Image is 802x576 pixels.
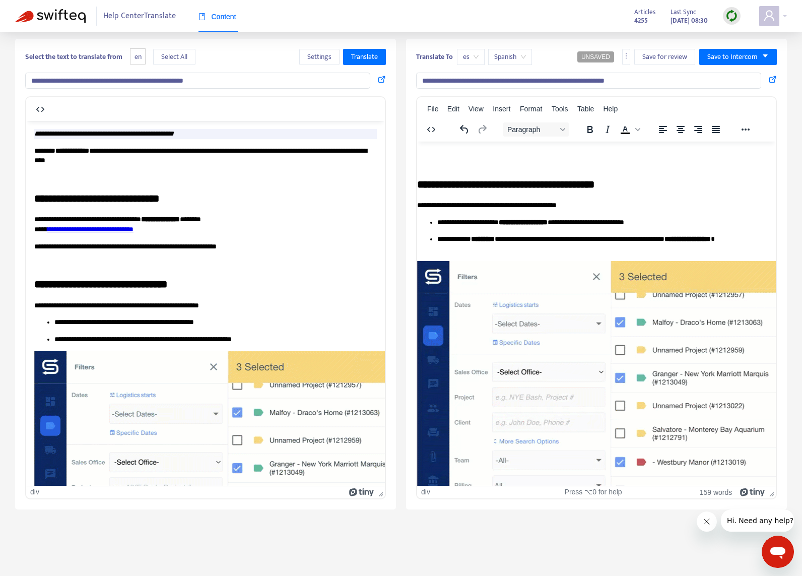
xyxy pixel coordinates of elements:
[103,7,176,26] span: Help Center Translate
[707,51,758,62] span: Save to Intercom
[421,488,430,496] div: div
[634,15,648,26] strong: 4255
[536,488,651,496] div: Press ⌥0 for help
[552,105,568,113] span: Tools
[493,105,510,113] span: Insert
[494,49,526,65] span: Spanish
[416,51,453,62] b: Translate To
[763,10,775,22] span: user
[503,122,569,137] button: Block Paragraph
[623,52,630,59] span: more
[622,49,630,65] button: more
[153,49,195,65] button: Select All
[349,488,374,496] a: Powered by Tiny
[299,49,340,65] button: Settings
[707,122,724,137] button: Justify
[697,511,717,532] iframe: Close message
[374,486,385,498] div: Press the Up and Down arrow keys to resize the editor.
[672,122,689,137] button: Align center
[603,105,618,113] span: Help
[634,49,695,65] button: Save for review
[671,7,696,18] span: Last Sync
[417,142,776,486] iframe: Rich Text Area
[307,51,331,62] span: Settings
[581,53,610,60] span: UNSAVED
[474,122,491,137] button: Redo
[507,125,557,134] span: Paragraph
[765,486,776,498] div: Press the Up and Down arrow keys to resize the editor.
[456,122,473,137] button: Undo
[198,13,206,20] span: book
[198,13,236,21] span: Content
[26,121,385,486] iframe: Rich Text Area
[30,488,39,496] div: div
[599,122,616,137] button: Italic
[463,49,479,65] span: es
[737,122,754,137] button: Reveal or hide additional toolbar items
[343,49,386,65] button: Translate
[447,105,459,113] span: Edit
[721,509,794,532] iframe: Message from company
[690,122,707,137] button: Align right
[161,51,187,62] span: Select All
[725,10,738,22] img: sync.dc5367851b00ba804db3.png
[740,488,765,496] a: Powered by Tiny
[427,105,439,113] span: File
[654,122,672,137] button: Align left
[617,122,642,137] div: Text color Black
[15,9,86,23] img: Swifteq
[577,105,594,113] span: Table
[642,51,687,62] span: Save for review
[520,105,542,113] span: Format
[581,122,598,137] button: Bold
[351,51,378,62] span: Translate
[699,49,777,65] button: Save to Intercomcaret-down
[25,51,122,62] b: Select the text to translate from
[469,105,484,113] span: View
[762,536,794,568] iframe: Button to launch messaging window
[671,15,708,26] strong: [DATE] 08:30
[634,7,655,18] span: Articles
[130,48,146,65] span: en
[700,488,732,496] button: 159 words
[762,52,769,59] span: caret-down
